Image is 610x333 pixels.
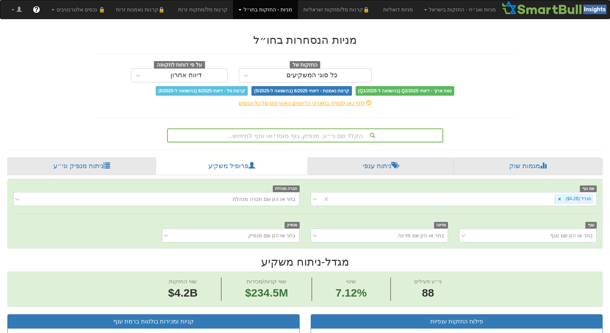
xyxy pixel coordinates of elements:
a: מניות ואג״ח - החזקות בישראל [419,0,501,19]
div: בחר או הזן שם מנפיק [248,232,296,239]
div: דיווח אחרון [170,72,202,79]
h2: מגדל - ניתוח משקיע [7,256,603,268]
a: 🔒קרנות סל/מחקות ישראליות [298,0,377,19]
span: שווי החזקות [169,278,197,284]
a: ? [27,0,46,19]
a: ניתוח מנפיק וני״ע [7,157,156,175]
a: קרנות סל/מחקות זרות [173,0,233,19]
div: בחר או הזן שם חברה מנהלת [233,195,295,203]
span: קרנות נאמנות - דיווחי 6/2025 (בהשוואה ל-5/2025) [251,86,352,96]
span: מדינה [434,222,448,228]
span: חברה מנהלת [273,185,300,192]
span: $234.5M [245,287,288,299]
div: לחץ כאן לצפייה בתאריכי הדיווחים האחרונים של כל הגופים [90,99,521,107]
span: טווח ארוך - דיווחי Q2/2025 (בהשוואה ל-Q1/2025) [356,86,454,96]
a: ניתוח ענפי [307,157,454,175]
a: 🔒קרנות נאמנות זרות [110,0,173,19]
div: הקלד שם ני״ע, מנפיק, גוף מוסדי או ענף לחיפוש... [168,129,442,142]
div: מגדל ‎($4.2B‎)‎ [564,195,592,203]
span: החזקות של [290,61,321,69]
span: ני״ע פעילים [414,278,442,284]
span: ענף [585,222,597,228]
span: ? [34,6,38,13]
span: 7.12% [335,285,367,301]
span: שינוי [346,278,356,284]
div: בחר או הזן שם מדינה [398,232,444,239]
h3: פילוח החזקות ענפיות [317,318,597,325]
div: כל סוגי המשקיעים [286,72,338,79]
a: 🔒 נכסים אלטרנטיבים [46,0,110,19]
span: על פי דוחות לתקופה [154,61,205,69]
div: בחר או הזן שם ענף [550,232,593,239]
h2: מניות הנסחרות בחו״ל [95,34,515,46]
span: קרנות סל - דיווחי 6/2025 (בהשוואה ל-5/2025) [156,86,248,96]
a: מניות - החזקות בחו״ל [233,0,298,19]
span: מנפיק [285,222,300,228]
h3: קניות ומכירות בולטות ברמת ענף [13,318,294,325]
a: מגמות שוק [454,157,603,175]
span: שווי קניות/מכירות [247,278,286,284]
span: שם גוף [580,185,597,192]
a: פרופיל משקיע [156,157,307,175]
span: $4.2B [168,287,198,299]
a: מניות דואליות [378,0,419,19]
img: Smartbull [501,0,610,15]
span: 88 [414,285,442,301]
